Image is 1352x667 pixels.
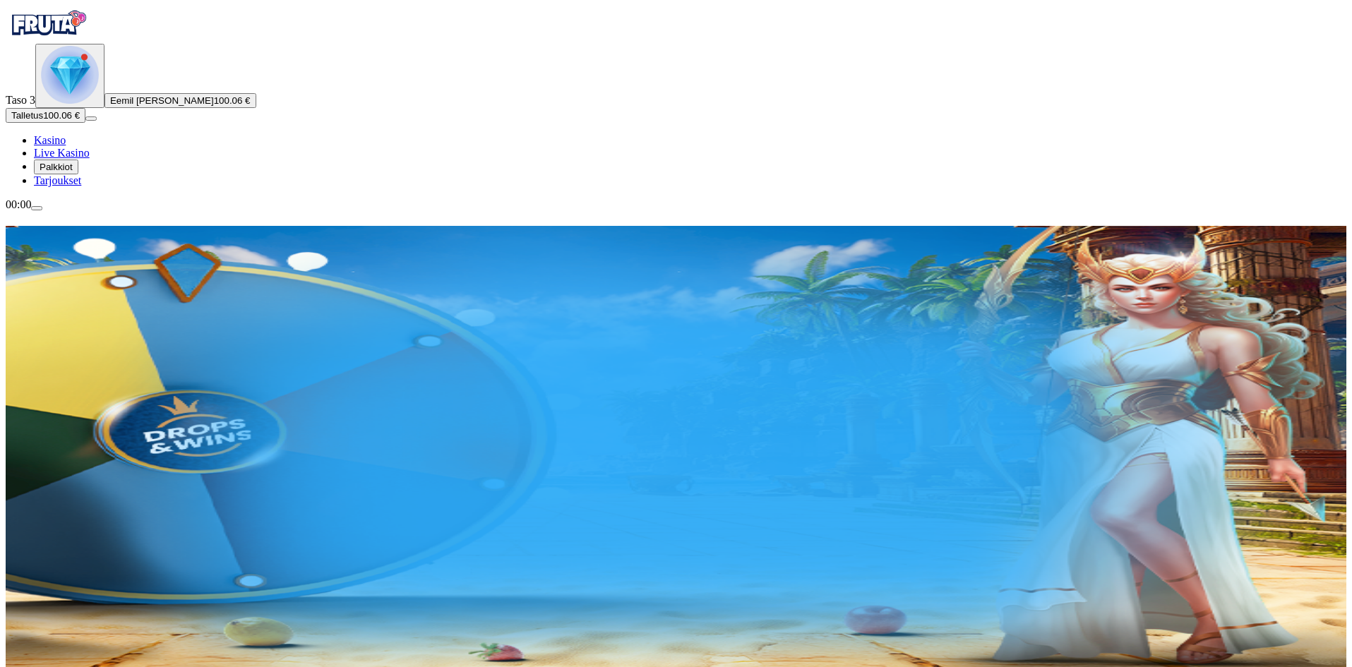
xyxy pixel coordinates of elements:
[40,162,73,172] span: Palkkiot
[43,110,80,121] span: 100.06 €
[85,116,97,121] button: menu
[35,44,104,108] button: level unlocked
[34,174,81,186] a: gift-inverted iconTarjoukset
[11,110,43,121] span: Talletus
[34,147,90,159] span: Live Kasino
[110,95,214,106] span: Eemil [PERSON_NAME]
[104,93,256,108] button: Eemil [PERSON_NAME]100.06 €
[34,174,81,186] span: Tarjoukset
[34,134,66,146] span: Kasino
[6,6,1346,187] nav: Primary
[214,95,251,106] span: 100.06 €
[34,134,66,146] a: diamond iconKasino
[31,206,42,210] button: menu
[34,160,78,174] button: reward iconPalkkiot
[6,31,90,43] a: Fruta
[34,147,90,159] a: poker-chip iconLive Kasino
[41,46,99,104] img: level unlocked
[6,108,85,123] button: Talletusplus icon100.06 €
[6,94,35,106] span: Taso 3
[6,198,31,210] span: 00:00
[6,6,90,41] img: Fruta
